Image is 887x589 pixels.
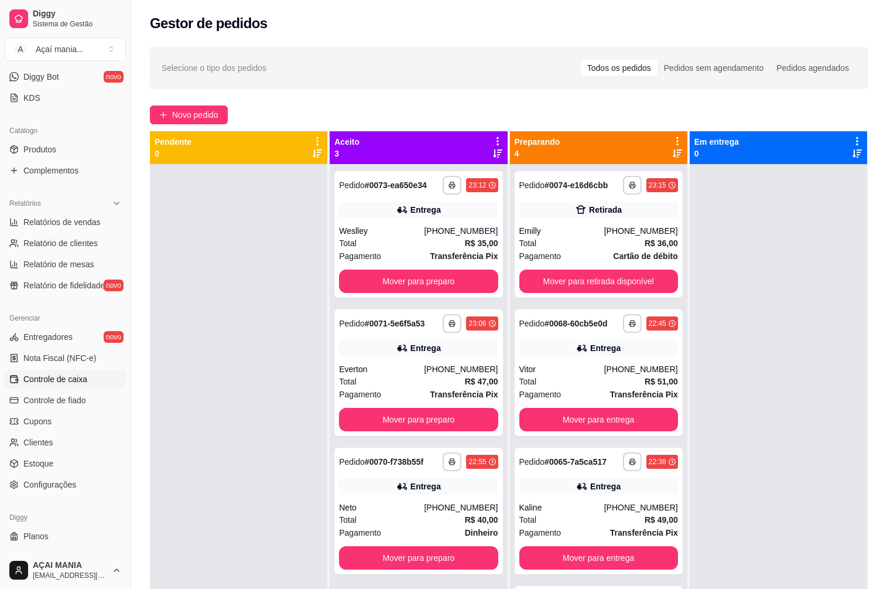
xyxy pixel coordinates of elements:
[590,342,621,354] div: Entrega
[5,454,126,473] a: Estoque
[5,121,126,140] div: Catálogo
[515,148,560,159] p: 4
[410,204,441,216] div: Entrega
[339,250,381,263] span: Pagamento
[581,60,657,76] div: Todos os pedidos
[5,349,126,367] a: Nota Fiscal (NFC-e)
[5,67,126,86] a: Diggy Botnovo
[33,571,107,580] span: [EMAIL_ADDRESS][DOMAIN_NAME]
[5,527,126,546] a: Planos
[339,237,357,250] span: Total
[610,390,678,399] strong: Transferência Pix
[544,181,608,190] strong: # 0074-e16d6cbb
[365,319,425,328] strong: # 0071-5e6f5a53
[694,136,739,148] p: Em entrega
[430,390,498,399] strong: Transferência Pix
[339,388,381,401] span: Pagamento
[334,148,359,159] p: 3
[5,5,126,33] a: DiggySistema de Gestão
[590,481,621,492] div: Entrega
[5,548,126,567] a: Precisa de ajuda?
[430,251,498,261] strong: Transferência Pix
[339,225,424,237] div: Weslley
[339,526,381,539] span: Pagamento
[23,331,73,343] span: Entregadores
[465,528,498,537] strong: Dinheiro
[23,280,105,291] span: Relatório de fidelidade
[172,108,218,121] span: Novo pedido
[5,508,126,527] div: Diggy
[23,144,56,155] span: Produtos
[159,111,167,119] span: plus
[23,165,78,176] span: Complementos
[649,457,666,467] div: 22:38
[23,479,76,491] span: Configurações
[155,148,191,159] p: 0
[5,328,126,346] a: Entregadoresnovo
[519,363,604,375] div: Vitor
[23,416,52,427] span: Cupons
[649,319,666,328] div: 22:45
[23,71,59,83] span: Diggy Bot
[645,377,678,386] strong: R$ 51,00
[465,515,498,525] strong: R$ 40,00
[5,38,126,61] button: Select a team
[339,502,424,513] div: Neto
[339,270,498,293] button: Mover para preparo
[519,513,537,526] span: Total
[465,239,498,248] strong: R$ 35,00
[5,255,126,274] a: Relatório de mesas
[339,513,357,526] span: Total
[5,556,126,584] button: AÇAI MANIA[EMAIL_ADDRESS][DOMAIN_NAME]
[410,481,441,492] div: Entrega
[519,388,561,401] span: Pagamento
[23,258,94,270] span: Relatório de mesas
[23,373,87,385] span: Controle de caixa
[519,457,545,467] span: Pedido
[515,136,560,148] p: Preparando
[657,60,770,76] div: Pedidos sem agendamento
[519,502,604,513] div: Kaline
[770,60,855,76] div: Pedidos agendados
[150,14,268,33] h2: Gestor de pedidos
[23,216,101,228] span: Relatórios de vendas
[604,225,678,237] div: [PHONE_NUMBER]
[610,528,678,537] strong: Transferência Pix
[365,181,427,190] strong: # 0073-ea650e34
[694,148,739,159] p: 0
[613,251,677,261] strong: Cartão de débito
[5,140,126,159] a: Produtos
[519,319,545,328] span: Pedido
[645,515,678,525] strong: R$ 49,00
[519,237,537,250] span: Total
[23,237,98,249] span: Relatório de clientes
[5,234,126,253] a: Relatório de clientes
[5,391,126,410] a: Controle de fiado
[339,457,365,467] span: Pedido
[339,408,498,431] button: Mover para preparo
[424,363,498,375] div: [PHONE_NUMBER]
[33,19,121,29] span: Sistema de Gestão
[23,458,53,469] span: Estoque
[339,181,365,190] span: Pedido
[410,342,441,354] div: Entrega
[150,105,228,124] button: Novo pedido
[339,319,365,328] span: Pedido
[424,225,498,237] div: [PHONE_NUMBER]
[424,502,498,513] div: [PHONE_NUMBER]
[604,502,678,513] div: [PHONE_NUMBER]
[23,437,53,448] span: Clientes
[468,181,486,190] div: 23:12
[519,375,537,388] span: Total
[5,475,126,494] a: Configurações
[23,394,86,406] span: Controle de fiado
[33,560,107,571] span: AÇAI MANIA
[339,375,357,388] span: Total
[544,319,607,328] strong: # 0068-60cb5e0d
[162,62,266,74] span: Selecione o tipo dos pedidos
[5,161,126,180] a: Complementos
[23,530,49,542] span: Planos
[9,199,41,208] span: Relatórios
[5,88,126,107] a: KDS
[339,546,498,570] button: Mover para preparo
